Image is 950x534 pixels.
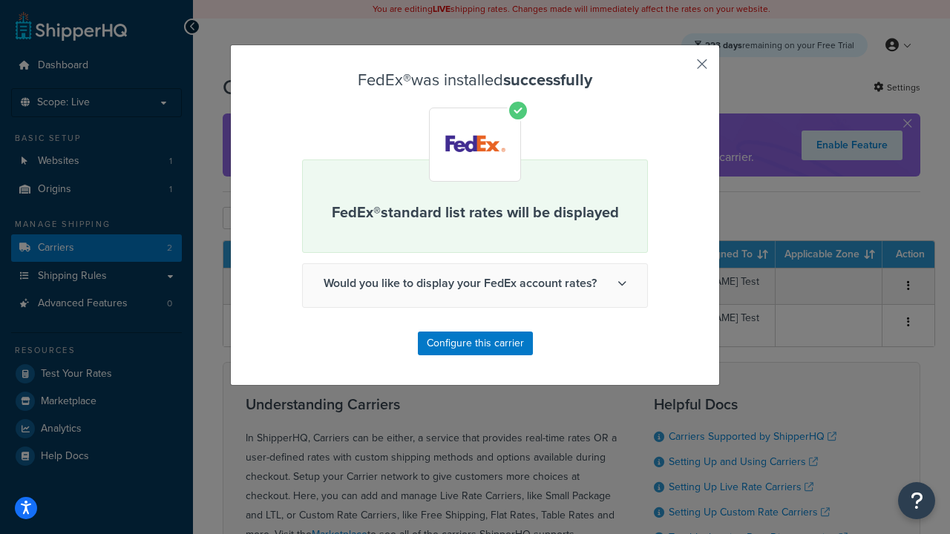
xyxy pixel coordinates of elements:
button: Configure this carrier [418,332,533,355]
button: Open Resource Center [898,482,935,519]
span: Would you like to display your FedEx account rates? [303,264,647,303]
h3: FedEx® was installed [302,71,648,89]
strong: successfully [503,67,592,92]
div: FedEx® standard list rates will be displayed [302,159,648,253]
img: FedEx [433,111,518,179]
